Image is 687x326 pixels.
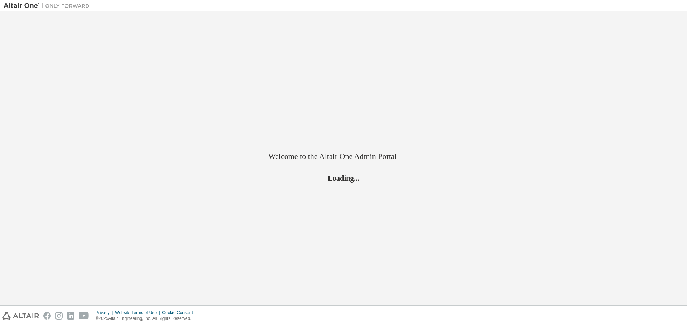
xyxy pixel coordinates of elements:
[162,310,197,316] div: Cookie Consent
[115,310,162,316] div: Website Terms of Use
[96,316,197,322] p: © 2025 Altair Engineering, Inc. All Rights Reserved.
[79,312,89,320] img: youtube.svg
[67,312,74,320] img: linkedin.svg
[96,310,115,316] div: Privacy
[43,312,51,320] img: facebook.svg
[2,312,39,320] img: altair_logo.svg
[268,151,419,161] h2: Welcome to the Altair One Admin Portal
[268,173,419,183] h2: Loading...
[4,2,93,9] img: Altair One
[55,312,63,320] img: instagram.svg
